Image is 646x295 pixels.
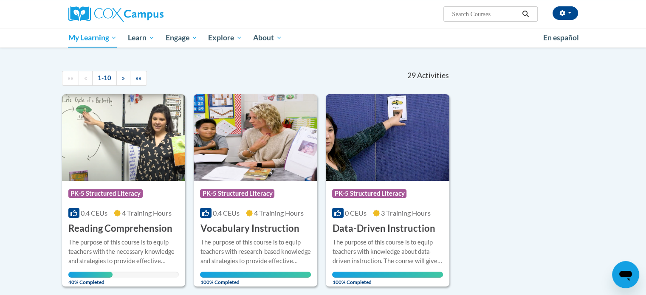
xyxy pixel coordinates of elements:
[68,6,230,22] a: Cox Campus
[381,209,431,217] span: 3 Training Hours
[200,238,311,266] div: The purpose of this course is to equip teachers with research-based knowledge and strategies to p...
[63,28,123,48] a: My Learning
[128,33,155,43] span: Learn
[68,6,164,22] img: Cox Campus
[62,94,186,181] img: Course Logo
[208,33,242,43] span: Explore
[345,209,367,217] span: 0 CEUs
[62,71,79,86] a: Begining
[612,261,639,288] iframe: Button to launch messaging window
[213,209,240,217] span: 0.4 CEUs
[332,238,443,266] div: The purpose of this course is to equip teachers with knowledge about data-driven instruction. The...
[332,189,406,198] span: PK-5 Structured Literacy
[68,272,113,285] span: 40% Completed
[538,29,584,47] a: En español
[200,272,311,285] span: 100% Completed
[79,71,93,86] a: Previous
[68,222,172,235] h3: Reading Comprehension
[68,189,143,198] span: PK-5 Structured Literacy
[135,74,141,81] span: »»
[254,209,304,217] span: 4 Training Hours
[248,28,288,48] a: About
[200,222,299,235] h3: Vocabulary Instruction
[56,28,591,48] div: Main menu
[116,71,130,86] a: Next
[332,272,443,278] div: Your progress
[84,74,87,81] span: «
[194,94,317,287] a: Course LogoPK-5 Structured Literacy0.4 CEUs4 Training Hours Vocabulary InstructionThe purpose of ...
[417,71,449,80] span: Activities
[203,28,248,48] a: Explore
[543,33,579,42] span: En español
[451,9,519,19] input: Search Courses
[68,74,73,81] span: ««
[68,33,117,43] span: My Learning
[68,272,113,278] div: Your progress
[200,189,274,198] span: PK-5 Structured Literacy
[122,209,172,217] span: 4 Training Hours
[326,94,449,287] a: Course LogoPK-5 Structured Literacy0 CEUs3 Training Hours Data-Driven InstructionThe purpose of t...
[122,74,125,81] span: »
[122,28,160,48] a: Learn
[81,209,107,217] span: 0.4 CEUs
[332,272,443,285] span: 100% Completed
[332,222,435,235] h3: Data-Driven Instruction
[160,28,203,48] a: Engage
[407,71,415,80] span: 29
[553,6,578,20] button: Account Settings
[166,33,197,43] span: Engage
[68,238,179,266] div: The purpose of this course is to equip teachers with the necessary knowledge and strategies to pr...
[253,33,282,43] span: About
[519,9,532,19] button: Search
[194,94,317,181] img: Course Logo
[92,71,117,86] a: 1-10
[62,94,186,287] a: Course LogoPK-5 Structured Literacy0.4 CEUs4 Training Hours Reading ComprehensionThe purpose of t...
[326,94,449,181] img: Course Logo
[130,71,147,86] a: End
[200,272,311,278] div: Your progress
